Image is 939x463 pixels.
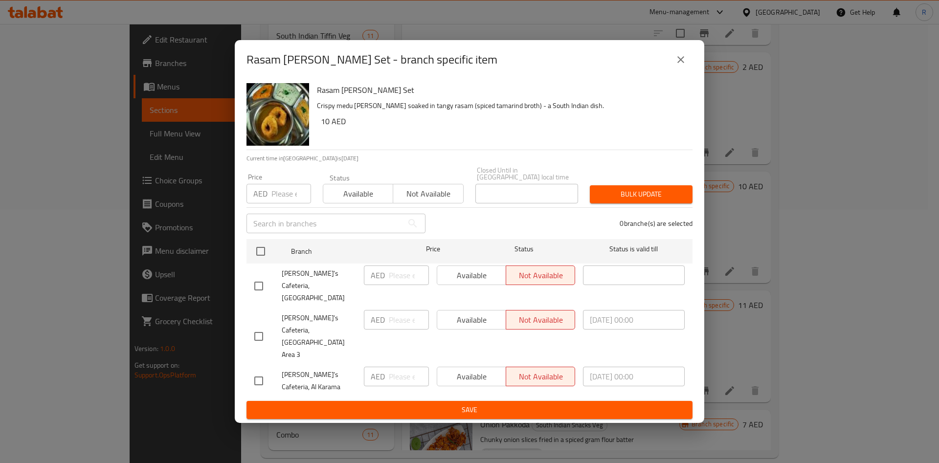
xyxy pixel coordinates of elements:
input: Search in branches [246,214,403,233]
p: AED [253,188,268,199]
button: Bulk update [590,185,693,203]
input: Please enter price [389,265,429,285]
button: close [669,48,693,71]
span: Bulk update [598,188,685,200]
input: Please enter price [389,367,429,386]
span: Branch [291,245,393,258]
span: Price [401,243,466,255]
p: AED [371,314,385,326]
h2: Rasam [PERSON_NAME] Set - branch specific item [246,52,497,67]
button: Not available [393,184,463,203]
button: Save [246,401,693,419]
p: AED [371,269,385,281]
span: Status [473,243,575,255]
span: Status is valid till [583,243,685,255]
img: Rasam Vada Set [246,83,309,146]
span: Save [254,404,685,416]
p: AED [371,371,385,382]
input: Please enter price [389,310,429,330]
span: [PERSON_NAME]'s Cafeteria, Al Karama [282,369,356,393]
p: Crispy medu [PERSON_NAME] soaked in tangy rasam (spiced tamarind broth) - a South Indian dish. [317,100,685,112]
h6: 10 AED [321,114,685,128]
h6: Rasam [PERSON_NAME] Set [317,83,685,97]
p: Current time in [GEOGRAPHIC_DATA] is [DATE] [246,154,693,163]
input: Please enter price [271,184,311,203]
button: Available [323,184,393,203]
span: Not available [397,187,459,201]
span: [PERSON_NAME]'s Cafeteria, [GEOGRAPHIC_DATA] [282,267,356,304]
span: Available [327,187,389,201]
p: 0 branche(s) are selected [620,219,693,228]
span: [PERSON_NAME]'s Cafeteria, [GEOGRAPHIC_DATA] Area 3 [282,312,356,361]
